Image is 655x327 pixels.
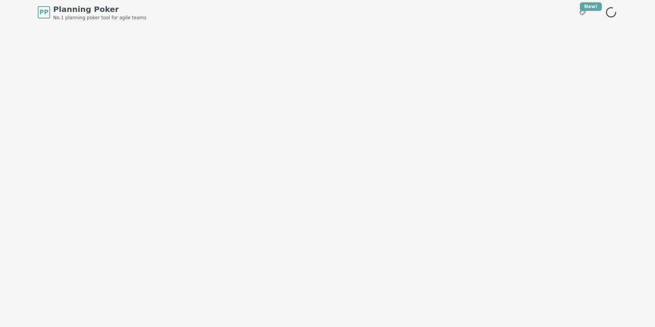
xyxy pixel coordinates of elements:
span: PP [39,8,48,17]
a: PPPlanning PokerNo.1 planning poker tool for agile teams [38,4,146,21]
span: Planning Poker [53,4,146,15]
button: New! [576,5,589,19]
div: New! [580,2,602,11]
span: No.1 planning poker tool for agile teams [53,15,146,21]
